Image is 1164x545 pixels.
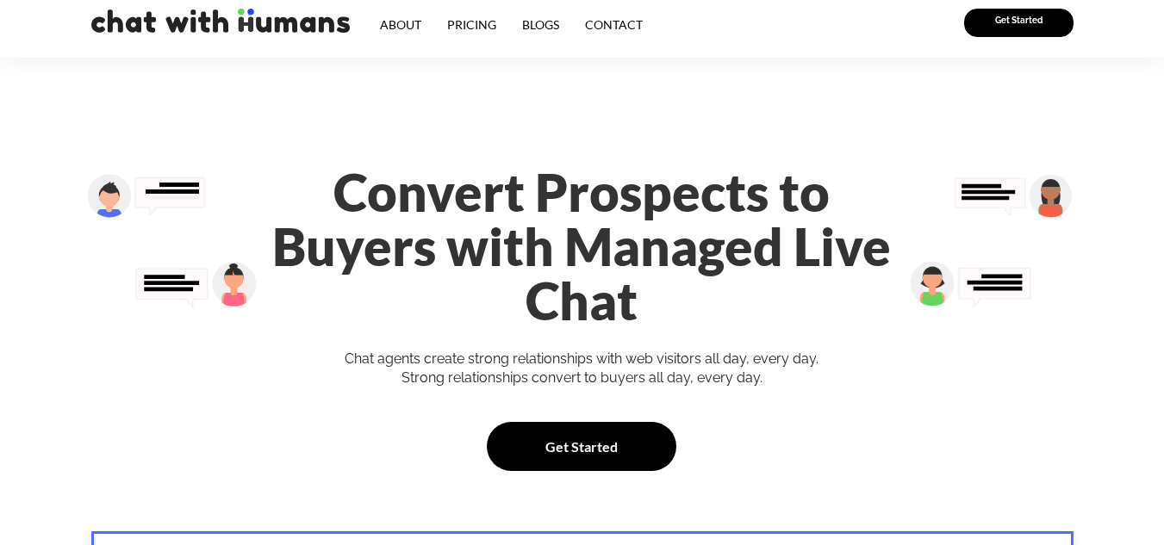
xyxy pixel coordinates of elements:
[263,350,902,368] div: Chat agents create strong relationships with web visitors all day, every day.
[964,9,1074,37] a: Get Started
[367,9,434,40] a: About
[509,9,572,40] a: Blogs
[572,9,656,40] a: Contact
[134,261,257,310] img: Group 29
[87,174,207,218] img: Group 28
[487,422,676,471] a: Get Started
[910,261,1032,309] img: Group 27
[263,368,902,387] div: Strong relationships convert to buyers all day, every day.
[91,9,350,33] img: chat with humans
[545,436,618,457] span: Get Started
[263,165,902,328] h1: Convert Prospects to Buyers with Managed Live Chat
[954,174,1073,218] img: Group 26
[434,9,509,40] a: Pricing
[1095,476,1164,545] button: Live Chat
